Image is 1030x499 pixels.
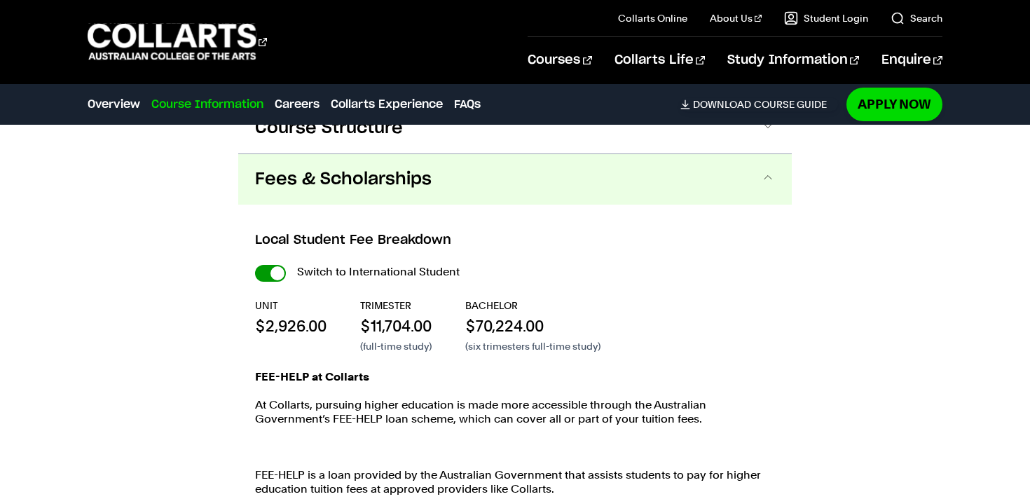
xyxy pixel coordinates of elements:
p: $11,704.00 [360,315,432,336]
a: Collarts Online [618,11,687,25]
span: Course Structure [255,117,403,139]
a: Course Information [151,96,263,113]
a: FAQs [454,96,481,113]
div: Go to homepage [88,22,267,62]
p: UNIT [255,299,327,313]
p: BACHELOR [465,299,600,313]
a: Careers [275,96,320,113]
a: DownloadCourse Guide [680,98,838,111]
p: TRIMESTER [360,299,432,313]
p: $70,224.00 [465,315,600,336]
h3: Local Student Fee Breakdown [255,231,775,249]
p: At Collarts, pursuing higher education is made more accessible through the Australian Government’... [255,398,775,426]
p: $2,926.00 [255,315,327,336]
a: Student Login [784,11,868,25]
strong: FEE-HELP at Collarts [255,370,369,383]
p: (six trimesters full-time study) [465,339,600,353]
a: Enquire [881,37,942,83]
p: FEE-HELP is a loan provided by the Australian Government that assists students to pay for higher ... [255,468,775,496]
a: Study Information [727,37,859,83]
a: Courses [528,37,591,83]
a: Collarts Experience [331,96,443,113]
a: Collarts Life [614,37,705,83]
span: Download [693,98,751,111]
p: (full-time study) [360,339,432,353]
a: Apply Now [846,88,942,121]
a: About Us [710,11,762,25]
a: Search [891,11,942,25]
span: Fees & Scholarships [255,168,432,191]
button: Course Structure [238,103,792,153]
a: Overview [88,96,140,113]
button: Fees & Scholarships [238,154,792,205]
label: Switch to International Student [297,262,460,282]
